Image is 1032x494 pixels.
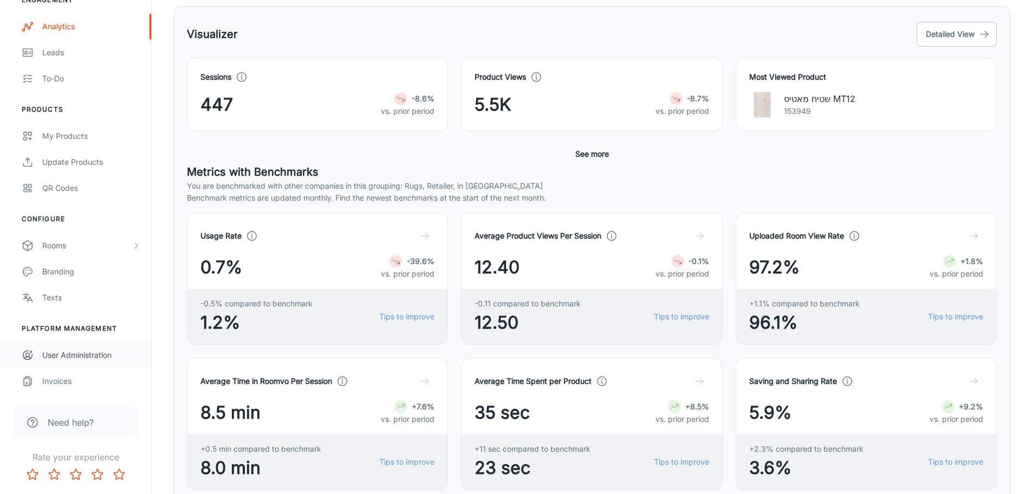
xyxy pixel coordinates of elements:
div: User Administration [42,349,140,361]
h5: Metrics with Benchmarks [187,164,997,180]
h4: Uploaded Room View Rate [749,230,844,242]
strong: -39.6% [407,256,434,266]
span: +1.1% compared to benchmark [749,298,860,310]
span: +11 sec compared to benchmark [475,443,590,455]
h4: Average Time in Roomvo Per Session [200,375,332,387]
a: Tips to improve [928,456,983,468]
p: שטיח מאטיס MT12 [784,92,855,105]
span: -0.5% compared to benchmark [200,298,313,310]
h4: Saving and Sharing Rate [749,375,837,387]
span: 3.6% [749,455,864,481]
span: -0.11 compared to benchmark [475,298,581,310]
div: Rooms [42,240,132,252]
a: Tips to improve [379,311,434,323]
p: Rate your experience [9,451,142,464]
a: Tips to improve [654,456,709,468]
strong: -8.7% [687,94,709,103]
span: +0.5 min compared to benchmark [200,443,321,455]
button: Rate 5 star [108,464,130,485]
h4: Average Product Views Per Session [475,230,601,242]
h4: Product Views [475,71,526,83]
span: 8.0 min [200,455,321,481]
strong: -8.6% [412,94,434,103]
div: Branding [42,266,140,278]
div: Leads [42,47,140,59]
span: 35 sec [475,400,530,426]
span: 12.50 [475,310,581,336]
span: 5.9% [749,400,791,426]
p: vs. prior period [381,413,434,425]
strong: +9.2% [959,402,983,411]
div: My Products [42,130,140,142]
button: See more [571,144,613,164]
strong: -0.1% [689,256,709,266]
button: Rate 3 star [65,464,87,485]
h4: Sessions [200,71,231,83]
strong: +8.5% [685,402,709,411]
span: 8.5 min [200,400,261,426]
div: Analytics [42,21,140,33]
span: 23 sec [475,455,590,481]
span: +2.3% compared to benchmark [749,443,864,455]
div: To-do [42,73,140,85]
p: vs. prior period [655,105,709,117]
div: Invoices [42,375,140,387]
h4: Most Viewed Product [749,71,983,83]
img: שטיח מאטיס MT12 [749,92,775,118]
p: vs. prior period [930,268,983,280]
span: 96.1% [749,310,860,336]
button: Detailed View [917,22,997,47]
p: You are benchmarked with other companies in this grouping: Rugs, Retailer, in [GEOGRAPHIC_DATA] [187,180,997,192]
span: 447 [200,92,233,118]
span: Need help? [48,416,94,429]
h5: Visualizer [187,26,238,42]
p: vs. prior period [930,413,983,425]
span: 5.5K [475,92,511,118]
p: Benchmark metrics are updated monthly. Find the newest benchmarks at the start of the next month. [187,192,997,204]
p: vs. prior period [381,268,434,280]
strong: +7.6% [412,402,434,411]
p: vs. prior period [381,105,434,117]
h4: Usage Rate [200,230,242,242]
a: Tips to improve [654,311,709,323]
span: 97.2% [749,254,800,280]
strong: +1.8% [960,256,983,266]
button: Rate 2 star [43,464,65,485]
span: 1.2% [200,310,313,336]
div: Texts [42,292,140,304]
span: 0.7% [200,254,242,280]
a: Tips to improve [379,456,434,468]
div: QR Codes [42,182,140,194]
p: vs. prior period [655,413,709,425]
div: Update Products [42,156,140,168]
p: vs. prior period [655,268,709,280]
button: Rate 4 star [87,464,108,485]
span: 12.40 [475,254,520,280]
h4: Average Time Spent per Product [475,375,592,387]
p: 153949 [784,105,855,117]
button: Rate 1 star [22,464,43,485]
a: Tips to improve [928,311,983,323]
